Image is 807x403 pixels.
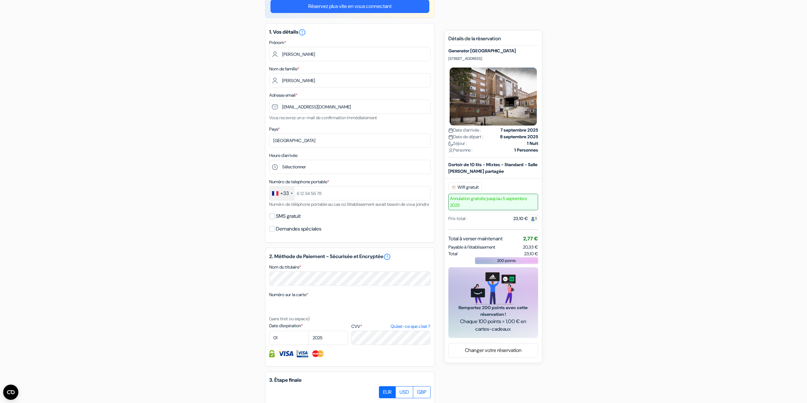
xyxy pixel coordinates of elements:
label: Prénom [269,39,286,46]
label: USD [395,386,413,398]
label: Nom du titulaire [269,264,301,270]
a: error_outline [298,29,306,35]
h5: 1. Vos détails [269,29,431,36]
span: Date de départ : [448,133,483,140]
div: Basic radio toggle button group [379,386,431,398]
label: Nom de famille [269,66,299,72]
span: Séjour : [448,140,467,147]
img: guest.svg [530,217,535,221]
small: Vous recevrez un e-mail de confirmation immédiatement [269,115,377,120]
button: Ouvrir le widget CMP [3,385,18,400]
div: Prix total : [448,215,467,222]
img: moon.svg [448,141,453,146]
small: (sans tiret ou espace) [269,316,310,322]
input: Entrez votre prénom [269,47,431,61]
span: Chaque 100 points = 1,00 € en cartes-cadeaux [456,318,530,333]
span: Wifi gratuit [448,183,482,192]
label: Heure d'arrivée [269,152,297,159]
h5: Generator [GEOGRAPHIC_DATA] [448,48,538,54]
img: calendar.svg [448,135,453,140]
strong: 1 Nuit [527,140,538,147]
span: 23,10 € [524,250,538,257]
label: Numéro sur la carte [269,291,308,298]
h5: 2. Méthode de Paiement - Sécurisée et Encryptée [269,253,431,261]
i: error_outline [298,29,306,36]
div: +33 [280,190,289,197]
span: Personne : [448,147,472,153]
div: 23,10 € [513,215,538,222]
span: 200 points [497,258,516,263]
span: Date d'arrivée : [448,127,481,133]
label: GBP [413,386,431,398]
p: [STREET_ADDRESS] [448,56,538,61]
h5: 3. Étape finale [269,377,431,383]
label: Adresse email [269,92,297,99]
strong: 8 septembre 2025 [500,133,538,140]
strong: 1 Personnes [514,147,538,153]
div: France: +33 [270,186,295,200]
h5: Détails de la réservation [448,36,538,46]
input: 6 12 34 56 78 [269,186,431,200]
label: CVV [351,323,430,330]
label: Pays [269,126,280,133]
input: Entrer le nom de famille [269,73,431,88]
b: Dortoir de 10 lits - Mixtes - Standard - Salle [PERSON_NAME] partagée [448,162,537,174]
label: Demandes spéciales [276,224,321,233]
a: Qu'est-ce que c'est ? [391,323,430,330]
strong: 7 septembre 2025 [500,127,538,133]
label: Numéro de telephone portable [269,179,329,185]
label: SMS gratuit [276,212,301,221]
img: Information de carte de crédit entièrement encryptée et sécurisée [269,350,275,357]
img: Visa [278,350,294,357]
img: Visa Electron [297,350,308,357]
label: Date d'expiration [269,322,348,329]
span: 2,77 € [523,235,538,242]
a: error_outline [383,253,391,261]
img: Master Card [311,350,324,357]
span: Total à verser maintenant [448,235,503,243]
input: Entrer adresse e-mail [269,100,431,114]
img: user_icon.svg [448,148,453,153]
label: EUR [379,386,396,398]
span: Remportez 200 points avec cette réservation ! [456,304,530,318]
img: calendar.svg [448,128,453,133]
span: Payable à l’établissement [448,244,495,250]
span: Annulation gratuite jusqu'au 5 septembre 2025 [448,194,538,210]
a: Changer votre réservation [449,344,538,356]
small: Numéro de téléphone portable au cas où l'établissement aurait besoin de vous joindre [269,201,429,207]
span: 20,33 € [523,244,538,250]
img: gift_card_hero_new.png [471,272,516,304]
span: Total [448,250,458,257]
span: 1 [528,214,538,223]
img: free_wifi.svg [451,185,456,190]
